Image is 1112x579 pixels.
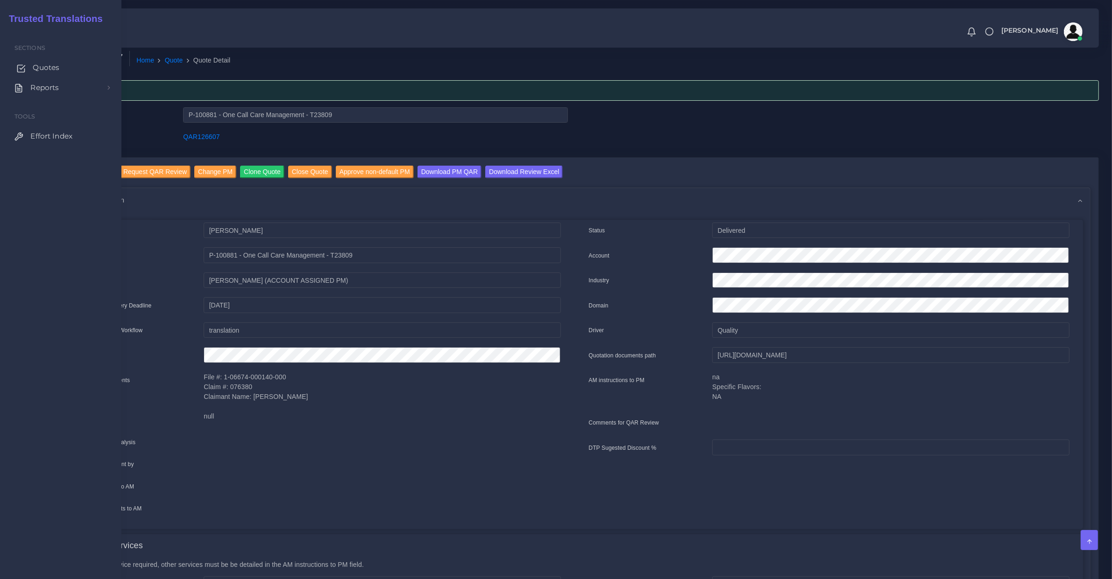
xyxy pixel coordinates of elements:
[7,126,114,146] a: Effort Index
[589,444,657,452] label: DTP Sugested Discount %
[60,188,1090,212] div: Quote information
[589,301,609,310] label: Domain
[288,166,332,178] input: Close Quote
[14,112,121,121] span: Tools
[7,78,114,98] a: Reports
[2,11,103,27] a: Trusted Translations
[14,44,121,53] span: Sections
[589,419,659,427] label: Comments for QAR Review
[589,326,604,335] label: Driver
[183,133,220,140] a: QAR126607
[183,56,231,65] li: Quote Detail
[204,272,560,288] input: pm
[418,166,482,178] input: Download PM QAR
[589,251,609,260] label: Account
[204,372,560,421] p: File #: 1-06674-000140-000 Claim #: 076380 Claimant Name: [PERSON_NAME] null
[136,56,154,65] a: Home
[165,56,183,65] a: Quote
[589,351,656,360] label: Quotation documents path
[997,22,1086,41] a: [PERSON_NAME]avatar
[589,226,605,235] label: Status
[30,131,72,141] span: Effort Index
[485,166,563,178] input: Download Review Excel
[2,13,103,24] h2: Trusted Translations
[50,80,1099,101] div: Quote Delivered
[336,166,414,178] input: Approve non-default PM
[1064,22,1083,41] img: avatar
[120,166,191,178] input: Request QAR Review
[73,560,1077,570] p: Select main service required, other services must be be detailed in the AM instructions to PM field.
[240,166,284,178] input: Clone Quote
[589,276,609,285] label: Industry
[194,166,236,178] input: Change PM
[712,372,1069,402] p: na Specific Flavors: NA
[30,83,59,93] span: Reports
[7,58,114,77] a: Quotes
[589,376,645,384] label: AM instructions to PM
[1001,27,1059,34] span: [PERSON_NAME]
[33,63,59,73] span: Quotes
